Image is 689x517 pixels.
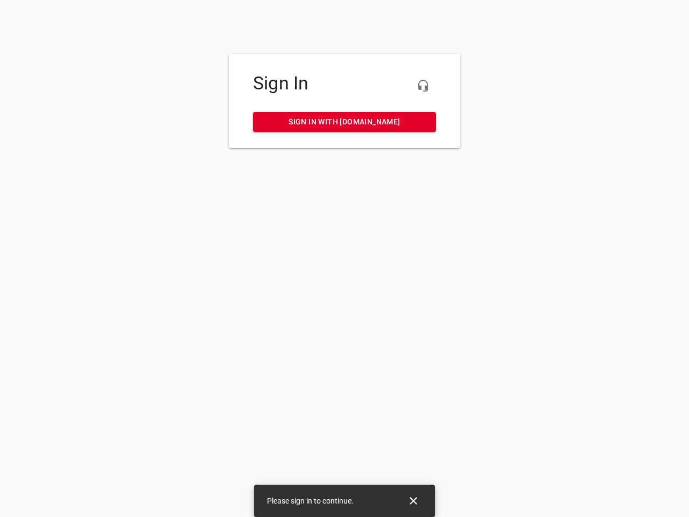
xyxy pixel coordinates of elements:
[400,488,426,514] button: Close
[410,73,436,99] button: Live Chat
[253,112,436,132] a: Sign in with [DOMAIN_NAME]
[262,115,427,129] span: Sign in with [DOMAIN_NAME]
[253,73,436,94] h4: Sign In
[267,497,354,505] span: Please sign in to continue.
